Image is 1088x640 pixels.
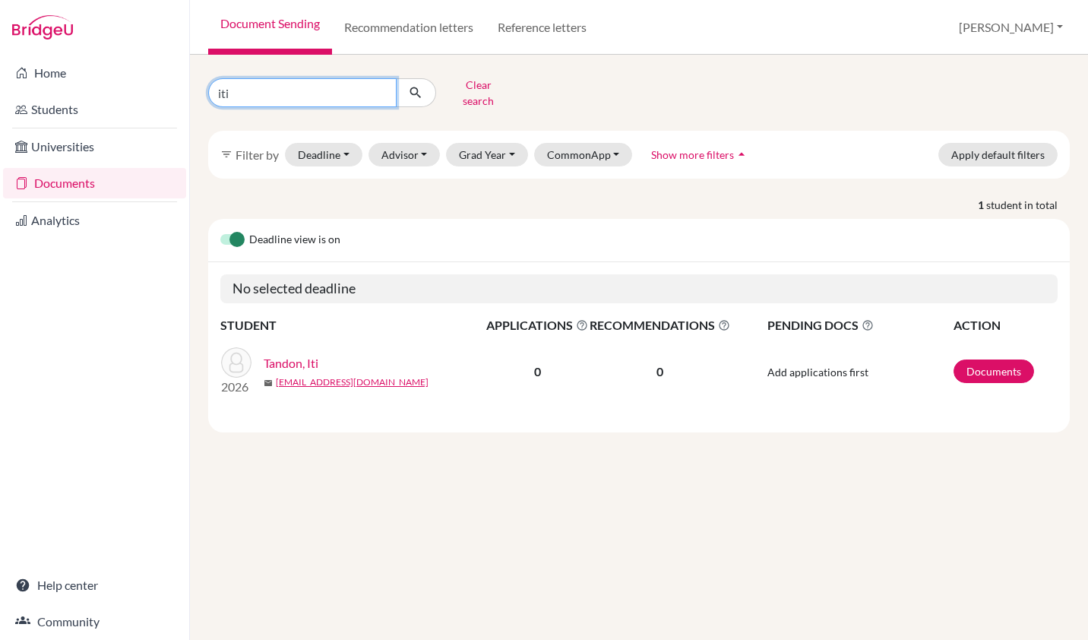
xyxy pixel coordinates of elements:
[446,143,528,166] button: Grad Year
[264,354,318,372] a: Tandon, Iti
[3,168,186,198] a: Documents
[221,378,251,396] p: 2026
[954,360,1034,383] a: Documents
[264,379,273,388] span: mail
[220,148,232,160] i: filter_list
[285,143,362,166] button: Deadline
[208,78,397,107] input: Find student by name...
[767,316,952,334] span: PENDING DOCS
[978,197,986,213] strong: 1
[767,366,868,379] span: Add applications first
[3,131,186,162] a: Universities
[276,375,429,389] a: [EMAIL_ADDRESS][DOMAIN_NAME]
[590,363,730,381] p: 0
[952,13,1070,42] button: [PERSON_NAME]
[220,315,485,335] th: STUDENT
[486,316,588,334] span: APPLICATIONS
[221,347,251,378] img: Tandon, Iti
[638,143,762,166] button: Show more filtersarrow_drop_up
[953,315,1058,335] th: ACTION
[534,143,633,166] button: CommonApp
[3,94,186,125] a: Students
[3,58,186,88] a: Home
[436,73,520,112] button: Clear search
[986,197,1070,213] span: student in total
[734,147,749,162] i: arrow_drop_up
[651,148,734,161] span: Show more filters
[236,147,279,162] span: Filter by
[3,570,186,600] a: Help center
[3,205,186,236] a: Analytics
[368,143,441,166] button: Advisor
[3,607,186,637] a: Community
[590,316,730,334] span: RECOMMENDATIONS
[249,231,340,249] span: Deadline view is on
[938,143,1058,166] button: Apply default filters
[220,274,1058,303] h5: No selected deadline
[534,364,541,379] b: 0
[12,15,73,40] img: Bridge-U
